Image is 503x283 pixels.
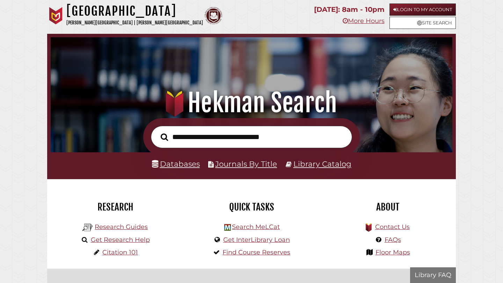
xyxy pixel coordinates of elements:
h2: Quick Tasks [189,201,314,213]
h2: Research [52,201,178,213]
button: Search [157,131,172,143]
a: FAQs [385,236,401,244]
a: Site Search [389,17,456,29]
a: Find Course Reserves [223,248,290,256]
a: Library Catalog [293,159,351,168]
h1: Hekman Search [58,87,445,118]
a: Databases [152,159,200,168]
img: Calvin Theological Seminary [205,7,222,24]
a: More Hours [343,17,385,25]
a: Contact Us [375,223,410,231]
p: [PERSON_NAME][GEOGRAPHIC_DATA] | [PERSON_NAME][GEOGRAPHIC_DATA] [66,19,203,27]
a: Get InterLibrary Loan [223,236,290,244]
h2: About [325,201,451,213]
p: [DATE]: 8am - 10pm [314,3,385,16]
a: Floor Maps [376,248,410,256]
a: Login to My Account [389,3,456,16]
a: Search MeLCat [232,223,280,231]
a: Citation 101 [102,248,138,256]
a: Get Research Help [91,236,150,244]
a: Journals By Title [215,159,277,168]
img: Calvin University [47,7,65,24]
i: Search [161,133,168,141]
h1: [GEOGRAPHIC_DATA] [66,3,203,19]
img: Hekman Library Logo [224,224,231,231]
img: Hekman Library Logo [82,222,93,233]
a: Research Guides [95,223,148,231]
